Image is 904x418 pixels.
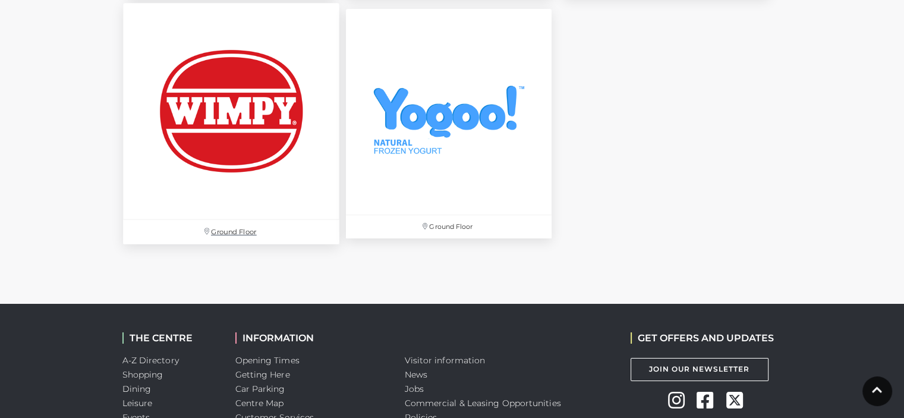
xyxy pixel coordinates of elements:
[122,355,179,366] a: A-Z Directory
[631,332,774,344] h2: GET OFFERS AND UPDATES
[235,355,300,366] a: Opening Times
[122,369,163,380] a: Shopping
[122,384,152,394] a: Dining
[405,398,561,408] a: Commercial & Leasing Opportunities
[235,332,387,344] h2: INFORMATION
[340,3,557,244] a: Yogoo at Festival Place Ground Floor
[346,215,552,238] p: Ground Floor
[346,9,552,215] img: Yogoo at Festival Place
[405,355,486,366] a: Visitor information
[122,398,153,408] a: Leisure
[235,369,290,380] a: Getting Here
[405,369,427,380] a: News
[235,384,285,394] a: Car Parking
[405,384,424,394] a: Jobs
[123,220,339,244] p: Ground Floor
[235,398,284,408] a: Centre Map
[122,332,218,344] h2: THE CENTRE
[631,358,768,381] a: Join Our Newsletter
